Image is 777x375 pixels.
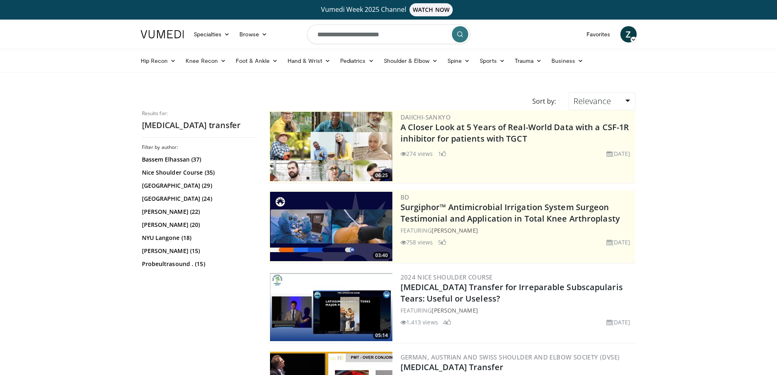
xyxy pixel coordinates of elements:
li: [DATE] [607,318,631,326]
li: [DATE] [607,238,631,246]
img: 70422da6-974a-44ac-bf9d-78c82a89d891.300x170_q85_crop-smart_upscale.jpg [270,192,392,261]
span: 03:40 [373,252,390,259]
a: Daiichi-Sankyo [401,113,451,121]
li: 1 [438,149,446,158]
a: Specialties [189,26,235,42]
a: [GEOGRAPHIC_DATA] (29) [142,182,254,190]
h2: [MEDICAL_DATA] transfer [142,120,256,131]
div: FEATURING [401,306,634,315]
a: Surgiphor™ Antimicrobial Irrigation System Surgeon Testimonial and Application in Total Knee Arth... [401,202,620,224]
a: Favorites [582,26,615,42]
a: [GEOGRAPHIC_DATA] (24) [142,195,254,203]
li: 274 views [401,149,433,158]
a: [PERSON_NAME] [432,306,478,314]
p: Results for: [142,110,256,117]
input: Search topics, interventions [307,24,470,44]
a: [PERSON_NAME] (15) [142,247,254,255]
a: German, Austrian and Swiss Shoulder and Elbow Society (DVSE) [401,353,620,361]
span: 05:14 [373,332,390,339]
a: NYU Langone (18) [142,234,254,242]
img: VuMedi Logo [141,30,184,38]
div: Sort by: [526,92,562,110]
a: Z [620,26,637,42]
span: WATCH NOW [410,3,453,16]
li: 4 [443,318,451,326]
li: [DATE] [607,149,631,158]
a: Trauma [510,53,547,69]
a: 06:25 [270,112,392,181]
a: BD [401,193,410,201]
a: Shoulder & Elbow [379,53,443,69]
li: 758 views [401,238,433,246]
img: 93c22cae-14d1-47f0-9e4a-a244e824b022.png.300x170_q85_crop-smart_upscale.jpg [270,112,392,181]
a: [PERSON_NAME] (22) [142,208,254,216]
a: Relevance [568,92,635,110]
a: Foot & Ankle [231,53,283,69]
h3: Filter by author: [142,144,256,151]
img: 36118edd-7391-4ae5-9c92-dcfc58cce4f8.300x170_q85_crop-smart_upscale.jpg [270,272,392,341]
a: Knee Recon [181,53,231,69]
a: Probeultrasound . (15) [142,260,254,268]
div: FEATURING [401,226,634,235]
a: Pediatrics [335,53,379,69]
a: Bassem Elhassan (37) [142,155,254,164]
a: [PERSON_NAME] (20) [142,221,254,229]
span: Relevance [573,95,611,107]
span: 06:25 [373,172,390,179]
a: 05:14 [270,272,392,341]
a: Business [547,53,588,69]
a: Vumedi Week 2025 ChannelWATCH NOW [142,3,635,16]
a: Spine [443,53,475,69]
a: Hand & Wrist [283,53,335,69]
a: Sports [475,53,510,69]
a: A Closer Look at 5 Years of Real-World Data with a CSF-1R inhibitor for patients with TGCT [401,122,629,144]
a: [MEDICAL_DATA] Transfer for Irreparable Subscapularis Tears: Useful or Useless? [401,282,623,304]
a: Nice Shoulder Course (35) [142,169,254,177]
a: Hip Recon [136,53,181,69]
a: [MEDICAL_DATA] Transfer [401,362,503,373]
a: [PERSON_NAME] [432,226,478,234]
a: Browse [235,26,272,42]
a: 2024 Nice Shoulder Course [401,273,493,281]
li: 5 [438,238,446,246]
li: 1,413 views [401,318,438,326]
a: 03:40 [270,192,392,261]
